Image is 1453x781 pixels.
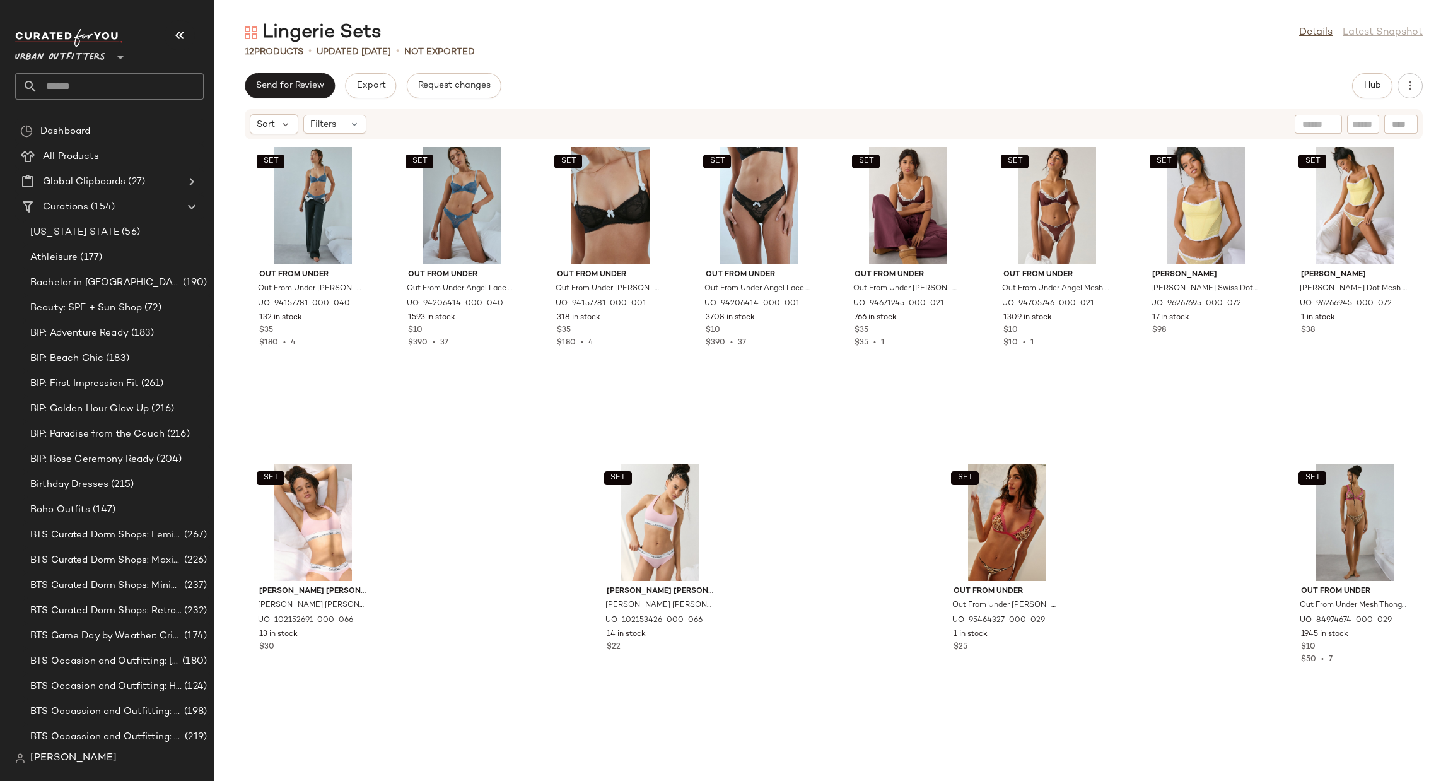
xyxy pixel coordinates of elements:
span: • [308,44,312,59]
button: SET [703,155,731,168]
span: UO-95464327-000-029 [952,615,1045,626]
span: • [396,44,399,59]
div: Lingerie Sets [245,20,382,45]
span: 17 in stock [1152,312,1189,324]
img: svg%3e [15,753,25,763]
span: (56) [119,225,140,240]
span: Global Clipboards [43,175,125,189]
span: SET [1007,157,1022,166]
span: $22 [607,642,621,653]
span: BIP: Adventure Ready [30,326,129,341]
button: SET [1298,471,1326,485]
button: SET [406,155,433,168]
span: SET [262,157,278,166]
span: SET [1304,474,1320,483]
span: UO-94705746-000-021 [1002,298,1094,310]
img: 96266945_072_b [1291,147,1418,264]
span: $30 [259,642,274,653]
span: $10 [1003,325,1018,336]
span: BTS Game Day by Weather: Crisp & Cozy [30,629,182,643]
button: SET [604,471,632,485]
span: BIP: Beach Chic [30,351,103,366]
span: $50 [1301,655,1316,664]
button: Request changes [407,73,501,98]
button: SET [852,155,880,168]
span: $180 [557,339,576,347]
span: Out From Under [408,269,515,281]
button: SET [1298,155,1326,168]
span: [PERSON_NAME] [PERSON_NAME] Icon Modal Unlined Scoop Neck Bralette in Buff Pink, Women's at Urban... [258,600,365,611]
button: Export [345,73,396,98]
span: Out From Under [PERSON_NAME] [PERSON_NAME] in Black, Women's at Urban Outfitters [556,283,663,295]
span: (219) [182,730,207,744]
span: Out From Under Angel Lace Thong in Blue, Women's at Urban Outfitters [407,283,514,295]
span: Bachelor in [GEOGRAPHIC_DATA]: LP [30,276,180,290]
p: updated [DATE] [317,45,391,59]
span: [US_STATE] STATE [30,225,119,240]
span: $390 [408,339,428,347]
span: (27) [125,175,145,189]
span: 12 [245,47,254,57]
span: Out From Under [PERSON_NAME] Mesh Underwire Bra in Chocolate, Women's at Urban Outfitters [853,283,960,295]
span: 1 [881,339,885,347]
img: svg%3e [20,125,33,138]
img: 94206414_001_b [696,147,823,264]
span: [PERSON_NAME] [30,751,117,766]
span: 4 [588,339,593,347]
span: • [1316,655,1329,664]
span: (237) [182,578,207,593]
span: Filters [310,118,336,131]
span: Out From Under [1301,586,1408,597]
span: (183) [103,351,129,366]
button: SET [554,155,582,168]
span: 1 [1030,339,1034,347]
span: BTS Occassion and Outfitting: Campus Lounge [30,705,182,719]
span: • [428,339,440,347]
span: UO-96267695-000-072 [1151,298,1241,310]
span: [PERSON_NAME] [PERSON_NAME] [259,586,366,597]
span: 1 in stock [954,629,988,640]
span: Hub [1363,81,1381,91]
span: BTS Curated Dorm Shops: Feminine [30,528,182,543]
span: Out From Under Angel Lace Thong in Black, Women's at Urban Outfitters [704,283,812,295]
img: 94157781_001_b [547,147,674,264]
span: BTS Curated Dorm Shops: Retro+ Boho [30,604,182,618]
img: 94206414_040_b [398,147,525,264]
span: Out From Under [706,269,813,281]
span: BTS Occasion and Outfitting: Homecoming Dresses [30,679,182,694]
span: $35 [855,325,868,336]
span: Out From Under Angel Mesh Lace Trim Thong in Chocolate, Women's at Urban Outfitters [1002,283,1109,295]
span: BIP: First Impression Fit [30,377,139,391]
span: • [278,339,291,347]
button: SET [951,471,979,485]
span: 318 in stock [557,312,600,324]
span: $35 [259,325,273,336]
span: 1309 in stock [1003,312,1052,324]
span: Sort [257,118,275,131]
span: SET [262,474,278,483]
span: (216) [165,427,190,442]
span: BTS Curated Dorm Shops: Minimalist [30,578,182,593]
span: [PERSON_NAME] Dot Mesh Lace-Trim Thong in Limoncello, Women's at Urban Outfitters [1300,283,1407,295]
span: Out From Under Mesh Thong in Leopard Print, Women's at Urban Outfitters [1300,600,1407,611]
span: 766 in stock [855,312,897,324]
span: $10 [706,325,720,336]
span: (180) [180,654,207,669]
img: 94705746_021_b [993,147,1121,264]
button: SET [257,471,284,485]
span: UO-96266945-000-072 [1300,298,1392,310]
span: 1593 in stock [408,312,455,324]
span: 13 in stock [259,629,298,640]
span: (147) [90,503,116,517]
span: (215) [108,478,134,492]
span: Export [356,81,385,91]
span: • [576,339,588,347]
span: Out From Under [259,269,366,281]
button: SET [257,155,284,168]
span: UO-102153426-000-066 [605,615,703,626]
span: 7 [1329,655,1333,664]
span: SET [957,474,973,483]
img: 84974674_029_b [1291,464,1418,581]
p: Not Exported [404,45,475,59]
span: BIP: Paradise from the Couch [30,427,165,442]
